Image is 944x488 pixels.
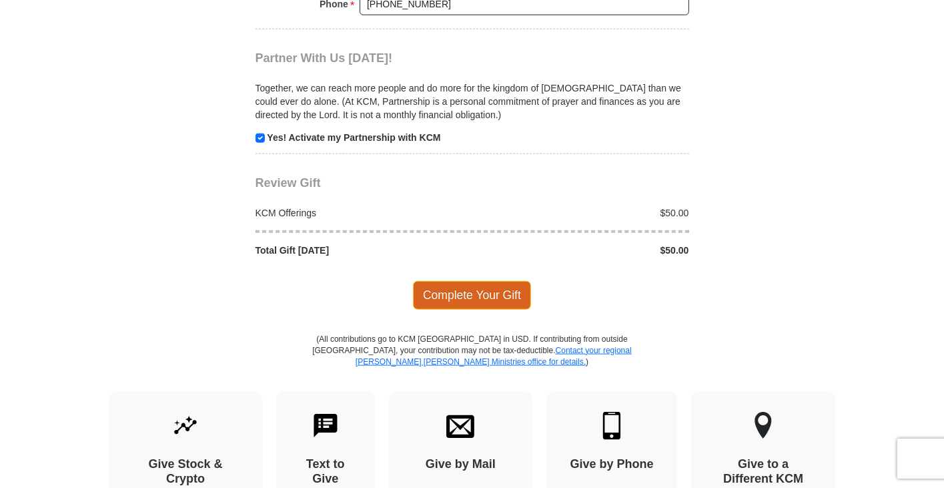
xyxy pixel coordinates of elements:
[412,457,510,472] h4: Give by Mail
[256,176,321,190] span: Review Gift
[256,81,689,121] p: Together, we can reach more people and do more for the kingdom of [DEMOGRAPHIC_DATA] than we coul...
[171,412,199,440] img: give-by-stock.svg
[413,281,531,309] span: Complete Your Gift
[248,244,472,257] div: Total Gift [DATE]
[132,457,239,486] h4: Give Stock & Crypto
[570,457,654,472] h4: Give by Phone
[754,412,773,440] img: other-region
[472,244,696,257] div: $50.00
[248,206,472,220] div: KCM Offerings
[312,334,632,392] p: (All contributions go to KCM [GEOGRAPHIC_DATA] in USD. If contributing from outside [GEOGRAPHIC_D...
[356,346,632,367] a: Contact your regional [PERSON_NAME] [PERSON_NAME] Ministries office for details.
[472,206,696,220] div: $50.00
[267,132,440,143] strong: Yes! Activate my Partnership with KCM
[312,412,340,440] img: text-to-give.svg
[446,412,474,440] img: envelope.svg
[256,51,393,65] span: Partner With Us [DATE]!
[598,412,626,440] img: mobile.svg
[300,457,352,486] h4: Text to Give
